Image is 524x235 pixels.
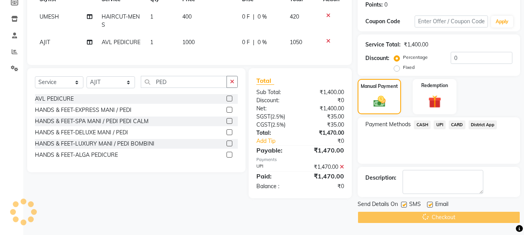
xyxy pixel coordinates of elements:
[35,95,74,103] div: AVL PEDICURE
[102,13,140,28] span: HAIRCUT-MENS
[256,121,271,128] span: CGST
[300,182,350,190] div: ₹0
[242,38,250,46] span: 0 F
[491,16,513,27] button: Apply
[403,54,428,61] label: Percentage
[404,41,428,49] div: ₹1,400.00
[35,151,118,159] div: HANDS & FEET-ALGA PEDICURE
[150,39,153,46] span: 1
[253,13,254,21] span: |
[256,156,344,163] div: Payments
[256,113,270,120] span: SGST
[253,38,254,46] span: |
[434,120,446,129] span: UPI
[251,146,300,155] div: Payable:
[300,121,350,129] div: ₹35.00
[449,120,465,129] span: CARD
[300,129,350,137] div: ₹1,470.00
[290,13,299,20] span: 420
[403,64,415,71] label: Fixed
[421,82,448,89] label: Redemption
[424,94,445,110] img: _gift.svg
[300,163,350,171] div: ₹1,470.00
[242,13,250,21] span: 0 F
[256,77,274,85] span: Total
[300,172,350,181] div: ₹1,470.00
[409,200,421,210] span: SMS
[290,39,302,46] span: 1050
[309,137,350,145] div: ₹0
[365,41,401,49] div: Service Total:
[414,120,431,129] span: CASH
[365,54,389,62] div: Discount:
[365,174,396,182] div: Description:
[35,106,131,114] div: HANDS & FEET-EXPRESS MANI / PEDI
[102,39,140,46] span: AVL PEDICURE
[272,113,284,120] span: 2.5%
[251,88,300,96] div: Sub Total:
[300,113,350,121] div: ₹35.00
[384,1,387,9] div: 0
[141,76,227,88] input: Search or Scan
[361,83,398,90] label: Manual Payment
[35,117,149,125] div: HANDS & FEET-SPA MANI / PEDI PEDI CALM
[365,1,383,9] div: Points:
[435,200,448,210] span: Email
[365,120,411,129] span: Payment Methods
[182,39,195,46] span: 1000
[251,163,300,171] div: UPI
[251,182,300,190] div: Balance :
[35,129,128,137] div: HANDS & FEET-DELUXE MANI / PEDI
[251,137,308,145] a: Add Tip
[370,94,389,108] img: _cash.svg
[300,96,350,105] div: ₹0
[358,200,398,210] span: Send Details On
[365,17,414,26] div: Coupon Code
[251,172,300,181] div: Paid:
[469,120,497,129] span: District App
[40,39,50,46] span: AJIT
[182,13,192,20] span: 400
[251,113,300,121] div: ( )
[251,121,300,129] div: ( )
[258,13,267,21] span: 0 %
[415,15,488,27] input: Enter Offer / Coupon Code
[35,140,154,148] div: HANDS & FEET-LUXURY MANI / PEDI BOMBINI
[251,129,300,137] div: Total:
[150,13,153,20] span: 1
[258,38,267,46] span: 0 %
[251,96,300,105] div: Discount:
[40,13,59,20] span: UMESH
[300,146,350,155] div: ₹1,470.00
[272,122,284,128] span: 2.5%
[300,105,350,113] div: ₹1,400.00
[251,105,300,113] div: Net:
[300,88,350,96] div: ₹1,400.00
